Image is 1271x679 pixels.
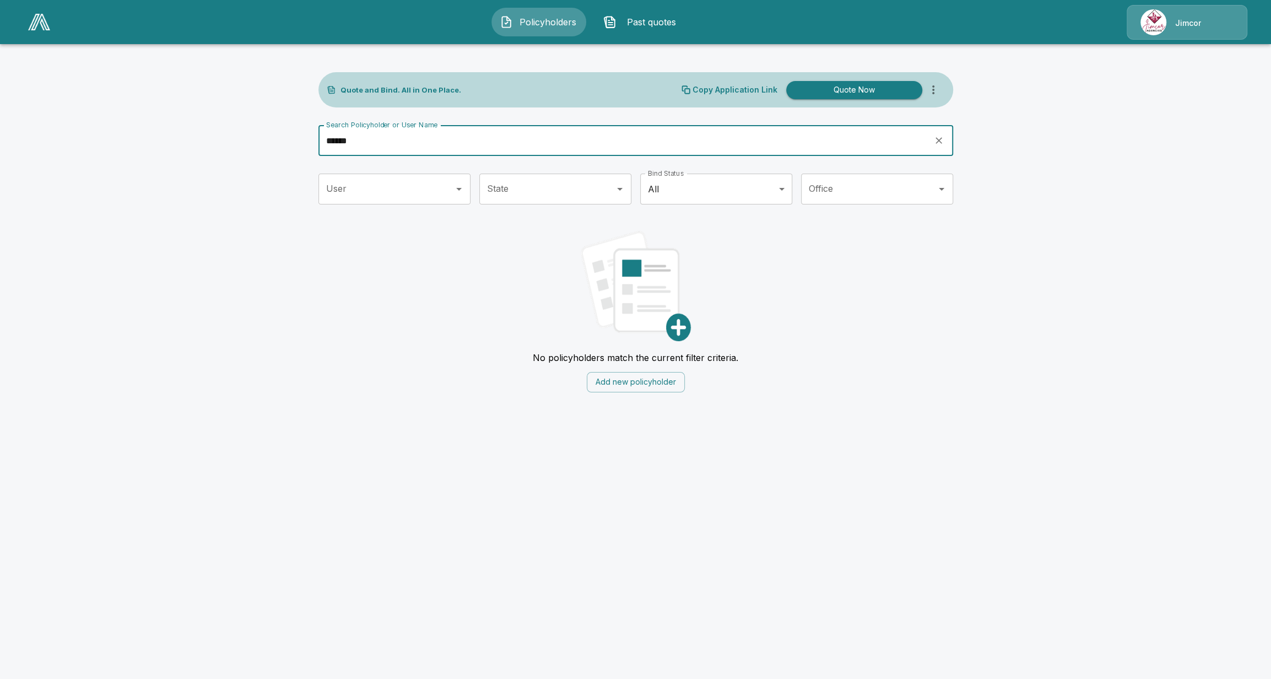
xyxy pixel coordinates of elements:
[451,181,467,197] button: Open
[491,8,586,36] button: Policyholders IconPolicyholders
[603,15,616,29] img: Past quotes Icon
[340,87,461,94] p: Quote and Bind. All in One Place.
[1175,18,1201,29] p: Jimcor
[786,81,922,99] button: Quote Now
[517,15,578,29] span: Policyholders
[621,15,682,29] span: Past quotes
[28,14,50,30] img: AA Logo
[587,372,685,392] button: Add new policyholder
[1140,9,1166,35] img: Agency Icon
[648,169,684,178] label: Bind Status
[1127,5,1247,40] a: Agency IconJimcor
[931,132,947,149] button: clear search
[693,86,777,94] p: Copy Application Link
[922,79,944,101] button: more
[587,376,685,387] a: Add new policyholder
[326,120,437,130] label: Search Policyholder or User Name
[934,181,949,197] button: Open
[533,352,738,363] p: No policyholders match the current filter criteria.
[500,15,513,29] img: Policyholders Icon
[640,174,792,204] div: All
[595,8,690,36] button: Past quotes IconPast quotes
[612,181,628,197] button: Open
[782,81,922,99] a: Quote Now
